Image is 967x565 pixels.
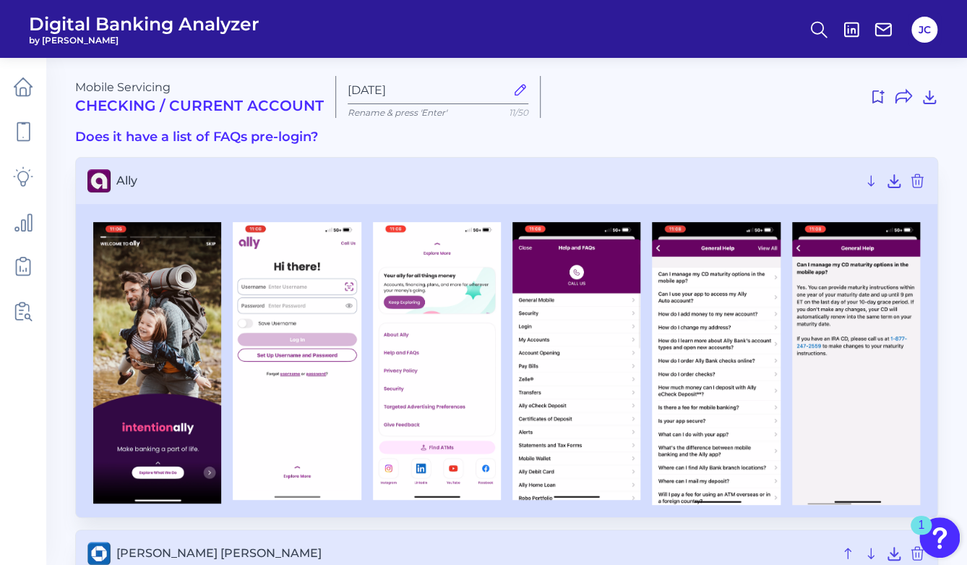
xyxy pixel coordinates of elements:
[509,107,528,118] span: 11/50
[93,222,221,504] img: Ally
[919,517,960,558] button: Open Resource Center, 1 new notification
[918,525,924,544] div: 1
[373,222,501,500] img: Ally
[792,222,920,505] img: Ally
[29,35,259,46] span: by [PERSON_NAME]
[75,97,324,114] h2: Checking / Current Account
[75,80,324,114] div: Mobile Servicing
[233,222,361,500] img: Ally
[652,222,780,505] img: Ally
[512,222,640,500] img: Ally
[116,174,856,187] span: Ally
[29,13,259,35] span: Digital Banking Analyzer
[116,546,833,560] span: [PERSON_NAME] [PERSON_NAME]
[911,17,937,43] button: JC
[75,129,938,145] h3: Does it have a list of FAQs pre-login?
[348,107,528,118] p: Rename & press 'Enter'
